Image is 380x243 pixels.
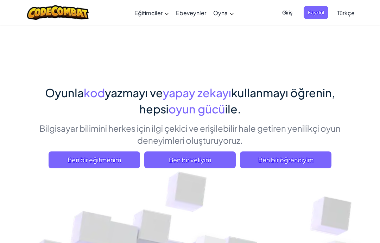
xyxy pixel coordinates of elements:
[334,3,358,22] a: Türkçe
[278,6,297,19] button: Giriş
[45,86,84,100] span: Oyunla
[240,151,331,168] button: Ben bir öğrenciyim
[163,86,231,100] span: yapay zekayı
[144,151,236,168] a: Ben bir veliyim
[25,122,355,146] p: Bilgisayar bilimini herkes için ilgi çekici ve erişilebilir hale getiren yenilikçi oyun deneyimle...
[134,9,163,17] span: Eğitimciler
[210,3,237,22] a: Oyna
[213,9,228,17] span: Oyna
[27,5,89,20] img: CodeCombat logo
[172,3,210,22] a: Ebeveynler
[225,102,241,116] span: ile.
[105,86,163,100] span: yazmayı ve
[139,86,335,116] span: kullanmayı öğrenin, hepsi
[169,102,225,116] span: oyun gücü
[49,151,140,168] a: Ben bir eğitmenim
[304,6,328,19] button: Kaydol
[337,9,355,17] span: Türkçe
[84,86,105,100] span: kod
[131,3,172,22] a: Eğitimciler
